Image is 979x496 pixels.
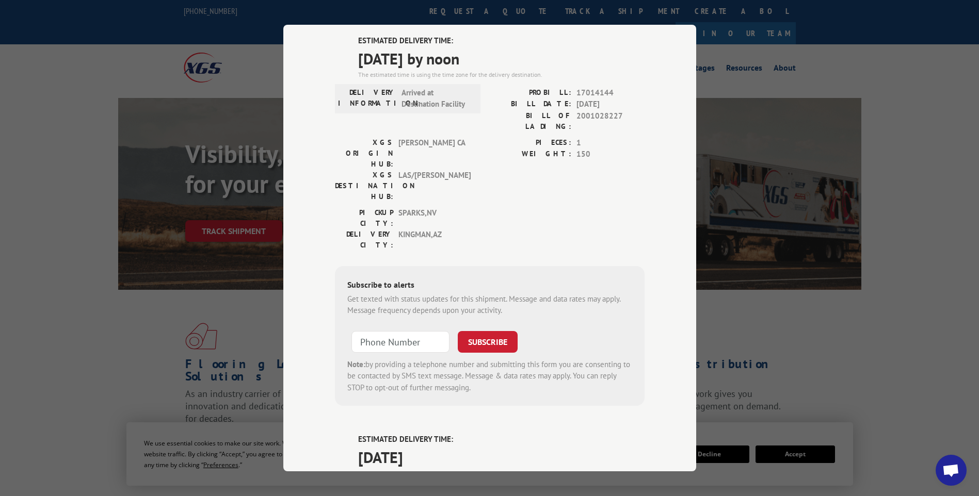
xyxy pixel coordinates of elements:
[490,87,571,99] label: PROBILL:
[936,455,967,486] a: Open chat
[335,137,393,170] label: XGS ORIGIN HUB:
[576,110,645,132] span: 2001028227
[576,137,645,149] span: 1
[398,207,468,229] span: SPARKS , NV
[490,98,571,110] label: BILL DATE:
[347,293,632,317] div: Get texted with status updates for this shipment. Message and data rates may apply. Message frequ...
[398,170,468,202] span: LAS/[PERSON_NAME]
[358,70,645,79] div: The estimated time is using the time zone for the delivery destination.
[576,148,645,160] span: 150
[490,137,571,149] label: PIECES:
[398,137,468,170] span: [PERSON_NAME] CA
[576,87,645,99] span: 17014144
[358,434,645,445] label: ESTIMATED DELIVERY TIME:
[490,148,571,160] label: WEIGHT:
[358,47,645,70] span: [DATE] by noon
[490,110,571,132] label: BILL OF LADING:
[358,35,645,47] label: ESTIMATED DELIVERY TIME:
[335,207,393,229] label: PICKUP CITY:
[358,469,645,478] div: The estimated time is using the time zone for the delivery destination.
[338,87,396,110] label: DELIVERY INFORMATION:
[576,98,645,110] span: [DATE]
[402,87,471,110] span: Arrived at Destination Facility
[398,229,468,251] span: KINGMAN , AZ
[347,359,632,394] div: by providing a telephone number and submitting this form you are consenting to be contacted by SM...
[358,445,645,469] span: [DATE]
[458,331,518,353] button: SUBSCRIBE
[351,331,450,353] input: Phone Number
[335,170,393,202] label: XGS DESTINATION HUB:
[347,278,632,293] div: Subscribe to alerts
[347,359,365,369] strong: Note:
[335,229,393,251] label: DELIVERY CITY:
